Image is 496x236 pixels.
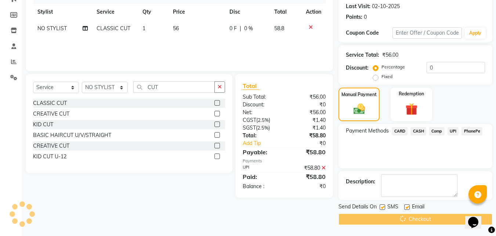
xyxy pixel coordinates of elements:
[33,142,69,150] div: CREATIVE CUT
[399,91,424,97] label: Redemption
[237,183,284,190] div: Balance :
[33,110,69,118] div: CREATIVE CUT
[37,25,67,32] span: NO STYLIST
[169,4,225,20] th: Price
[237,132,284,140] div: Total:
[465,28,486,39] button: Apply
[381,64,405,70] label: Percentage
[258,117,269,123] span: 2.5%
[33,153,66,161] div: KID CUT U-12
[346,3,370,10] div: Last Visit:
[270,4,301,20] th: Total
[364,13,367,21] div: 0
[284,109,331,116] div: ₹56.00
[346,13,362,21] div: Points:
[465,207,489,229] iframe: chat widget
[243,124,256,131] span: SGST
[244,25,253,32] span: 0 %
[346,51,379,59] div: Service Total:
[33,131,111,139] div: BASIC HAIRCUT U/V/STRAIGHT
[243,158,326,164] div: Payments
[237,172,284,181] div: Paid:
[284,101,331,109] div: ₹0
[346,29,392,37] div: Coupon Code
[92,4,138,20] th: Service
[346,178,375,186] div: Description:
[257,125,268,131] span: 2.5%
[392,27,462,39] input: Enter Offer / Coupon Code
[284,116,331,124] div: ₹1.40
[372,3,400,10] div: 02-10-2025
[461,127,482,135] span: PhonePe
[338,203,377,212] span: Send Details On
[240,25,241,32] span: |
[284,164,331,172] div: ₹58.80
[243,117,256,123] span: CGST
[237,148,284,156] div: Payable:
[237,109,284,116] div: Net:
[284,93,331,101] div: ₹56.00
[237,140,292,147] a: Add Tip
[237,116,284,124] div: ( )
[392,127,408,135] span: CARD
[229,25,237,32] span: 0 F
[292,140,332,147] div: ₹0
[225,4,270,20] th: Disc
[448,127,459,135] span: UPI
[429,127,445,135] span: Comp
[237,93,284,101] div: Sub Total:
[237,124,284,132] div: ( )
[284,132,331,140] div: ₹58.80
[237,101,284,109] div: Discount:
[142,25,145,32] span: 1
[346,64,369,72] div: Discount:
[346,127,389,135] span: Payment Methods
[97,25,130,32] span: CLASSIC CUT
[301,4,326,20] th: Action
[341,91,377,98] label: Manual Payment
[284,124,331,132] div: ₹1.40
[237,164,284,172] div: UPI
[412,203,424,212] span: Email
[243,82,260,90] span: Total
[284,183,331,190] div: ₹0
[133,81,215,93] input: Search or Scan
[402,102,421,117] img: _gift.svg
[33,99,67,107] div: CLASSIC CUT
[33,4,92,20] th: Stylist
[138,4,169,20] th: Qty
[284,148,331,156] div: ₹58.80
[381,73,392,80] label: Fixed
[350,102,369,116] img: _cash.svg
[382,51,398,59] div: ₹56.00
[173,25,179,32] span: 56
[284,172,331,181] div: ₹58.80
[33,121,53,128] div: KID CUT
[274,25,284,32] span: 58.8
[387,203,398,212] span: SMS
[410,127,426,135] span: CASH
